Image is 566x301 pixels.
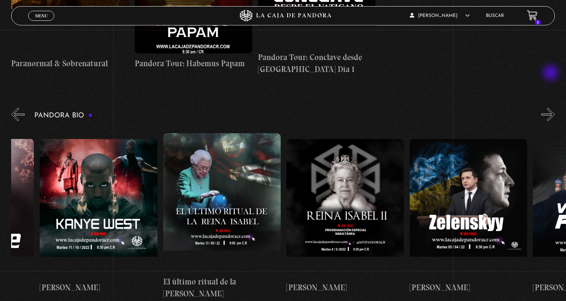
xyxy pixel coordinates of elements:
[35,13,48,18] span: Menu
[11,57,129,70] h4: Paranormal & Sobrenatural
[541,108,555,121] button: Next
[486,13,504,18] a: Buscar
[163,276,281,300] h4: El último ritual de la [PERSON_NAME]
[535,20,541,25] span: 1
[34,112,92,119] h3: Pandora Bio
[11,108,25,121] button: Previous
[527,10,538,21] a: 1
[410,13,470,18] span: [PERSON_NAME]
[135,57,252,70] h4: Pandora Tour: Habemus Papam
[40,281,157,294] h4: [PERSON_NAME]
[286,281,404,294] h4: [PERSON_NAME]
[32,20,50,25] span: Cerrar
[258,51,375,75] h4: Pandora Tour: Conclave desde [GEOGRAPHIC_DATA] Dia 1
[410,281,527,294] h4: [PERSON_NAME]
